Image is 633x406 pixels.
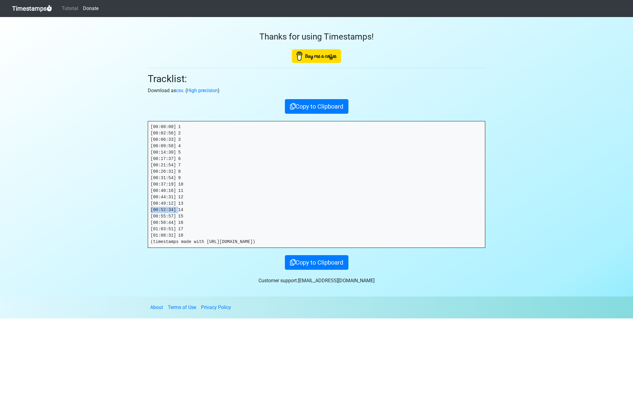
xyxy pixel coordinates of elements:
a: Privacy Policy [201,304,231,310]
a: Tutorial [59,2,81,15]
p: Download as . ( ) [148,87,485,94]
a: Terms of Use [168,304,196,310]
button: Copy to Clipboard [285,99,348,114]
a: csv [176,88,183,93]
button: Copy to Clipboard [285,255,348,270]
a: About [150,304,163,310]
h2: Tracklist: [148,73,485,85]
h3: Thanks for using Timestamps! [148,32,485,42]
img: Buy Me A Coffee [292,49,341,63]
iframe: Drift Widget Chat Controller [603,376,626,399]
a: High precision [187,88,218,93]
pre: [00:00:00] 1 [00:02:56] 2 [00:06:33] 3 [00:09:58] 4 [00:14:30] 5 [00:17:37] 6 [00:21:54] 7 [00:26... [148,121,485,248]
a: Timestamps [12,2,52,15]
a: Donate [81,2,101,15]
